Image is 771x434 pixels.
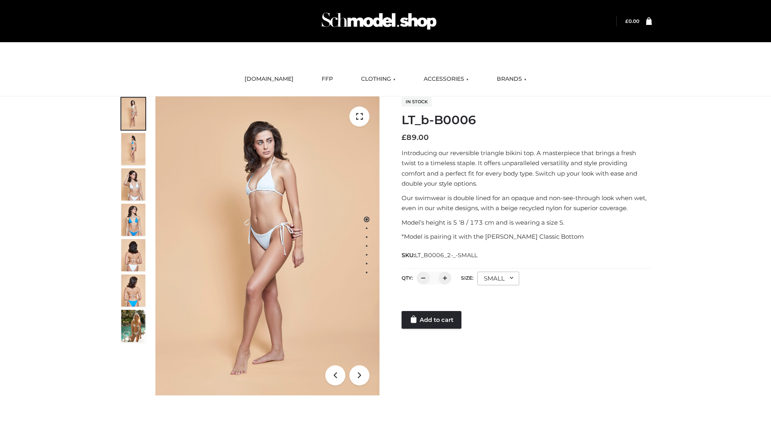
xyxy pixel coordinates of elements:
[239,70,300,88] a: [DOMAIN_NAME]
[625,18,628,24] span: £
[121,98,145,130] img: ArielClassicBikiniTop_CloudNine_AzureSky_OW114ECO_1-scaled.jpg
[121,310,145,342] img: Arieltop_CloudNine_AzureSky2.jpg
[402,133,406,142] span: £
[418,70,475,88] a: ACCESSORIES
[491,70,532,88] a: BRANDS
[316,70,339,88] a: FFP
[355,70,402,88] a: CLOTHING
[402,133,429,142] bdi: 89.00
[402,193,652,213] p: Our swimwear is double lined for an opaque and non-see-through look when wet, even in our white d...
[415,252,477,259] span: LT_B0006_2-_-SMALL
[625,18,639,24] bdi: 0.00
[402,97,432,106] span: In stock
[402,148,652,189] p: Introducing our reversible triangle bikini top. A masterpiece that brings a fresh twist to a time...
[319,5,439,37] img: Schmodel Admin 964
[121,168,145,201] img: ArielClassicBikiniTop_CloudNine_AzureSky_OW114ECO_3-scaled.jpg
[121,133,145,165] img: ArielClassicBikiniTop_CloudNine_AzureSky_OW114ECO_2-scaled.jpg
[121,204,145,236] img: ArielClassicBikiniTop_CloudNine_AzureSky_OW114ECO_4-scaled.jpg
[402,231,652,242] p: *Model is pairing it with the [PERSON_NAME] Classic Bottom
[477,272,519,285] div: SMALL
[625,18,639,24] a: £0.00
[155,96,379,395] img: ArielClassicBikiniTop_CloudNine_AzureSky_OW114ECO_1
[402,217,652,228] p: Model’s height is 5 ‘8 / 173 cm and is wearing a size S.
[121,239,145,271] img: ArielClassicBikiniTop_CloudNine_AzureSky_OW114ECO_7-scaled.jpg
[402,311,461,329] a: Add to cart
[402,275,413,281] label: QTY:
[121,274,145,307] img: ArielClassicBikiniTop_CloudNine_AzureSky_OW114ECO_8-scaled.jpg
[461,275,473,281] label: Size:
[402,113,652,127] h1: LT_b-B0006
[402,250,478,260] span: SKU:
